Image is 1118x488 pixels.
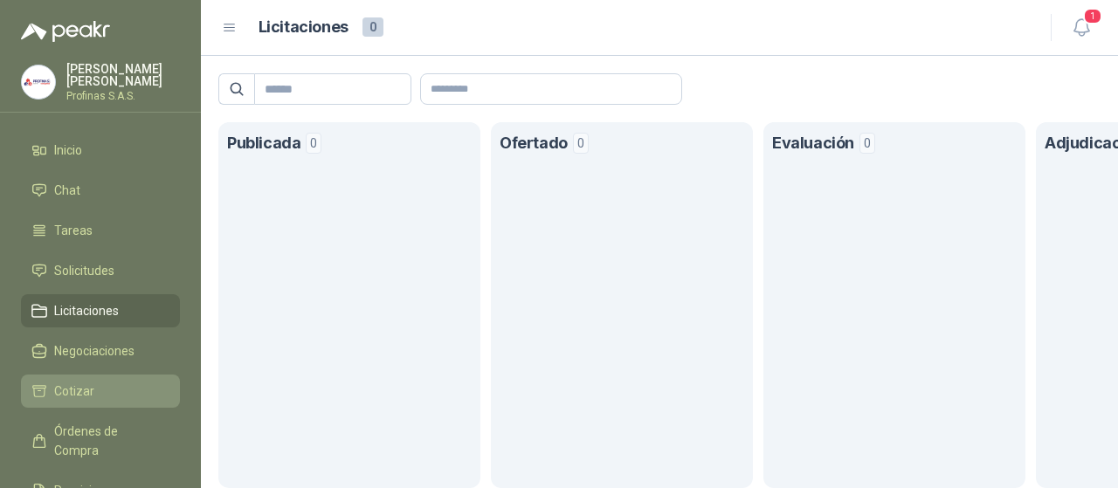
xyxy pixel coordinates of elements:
[54,301,119,320] span: Licitaciones
[54,141,82,160] span: Inicio
[573,133,589,154] span: 0
[21,334,180,368] a: Negociaciones
[54,181,80,200] span: Chat
[54,261,114,280] span: Solicitudes
[21,214,180,247] a: Tareas
[22,65,55,99] img: Company Logo
[21,294,180,327] a: Licitaciones
[306,133,321,154] span: 0
[259,15,349,40] h1: Licitaciones
[54,341,135,361] span: Negociaciones
[227,131,300,156] h1: Publicada
[54,422,163,460] span: Órdenes de Compra
[859,133,875,154] span: 0
[772,131,854,156] h1: Evaluación
[21,134,180,167] a: Inicio
[1083,8,1102,24] span: 1
[54,221,93,240] span: Tareas
[54,381,94,401] span: Cotizar
[21,415,180,467] a: Órdenes de Compra
[500,131,568,156] h1: Ofertado
[1066,12,1097,44] button: 1
[21,375,180,408] a: Cotizar
[66,91,180,101] p: Profinas S.A.S.
[21,254,180,287] a: Solicitudes
[66,63,180,87] p: [PERSON_NAME] [PERSON_NAME]
[21,174,180,207] a: Chat
[362,17,383,37] span: 0
[21,21,110,42] img: Logo peakr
